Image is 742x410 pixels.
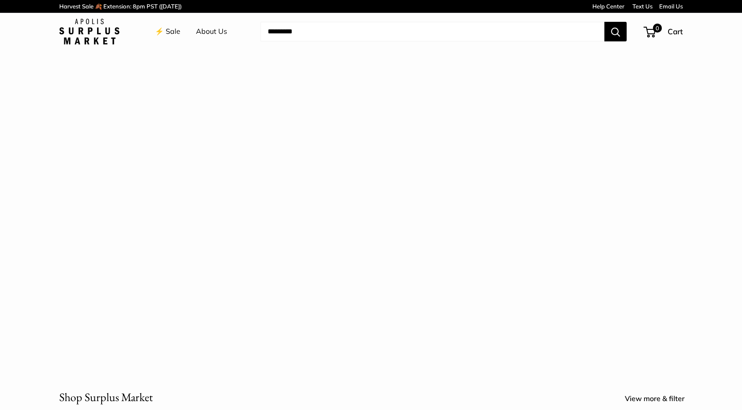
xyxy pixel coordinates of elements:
a: 0 Cart [644,24,683,39]
span: 0 [653,24,662,32]
a: Help Center [592,3,624,10]
a: Email Us [659,3,683,10]
a: Text Us [632,3,652,10]
a: ⚡️ Sale [155,25,180,38]
a: View more & filter [625,392,694,406]
button: Search [604,22,627,41]
img: Apolis: Surplus Market [59,19,119,45]
a: About Us [196,25,227,38]
span: Cart [668,27,683,36]
input: Search... [261,22,604,41]
h2: Shop Surplus Market [59,389,153,406]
